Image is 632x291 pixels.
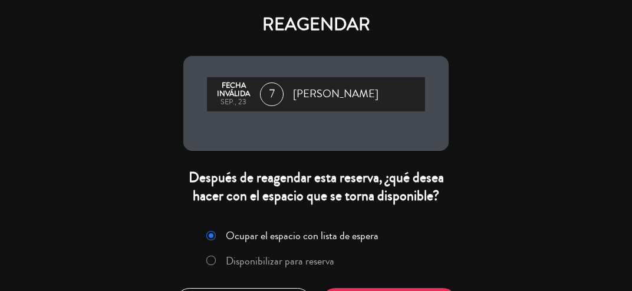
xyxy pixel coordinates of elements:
div: Fecha inválida [213,82,254,98]
label: Disponibilizar para reserva [226,256,334,266]
div: Después de reagendar esta reserva, ¿qué desea hacer con el espacio que se torna disponible? [183,168,449,205]
div: sep., 23 [213,98,254,107]
label: Ocupar el espacio con lista de espera [226,230,378,241]
span: 7 [260,82,284,106]
h4: REAGENDAR [183,14,449,35]
span: [PERSON_NAME] [293,85,378,103]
